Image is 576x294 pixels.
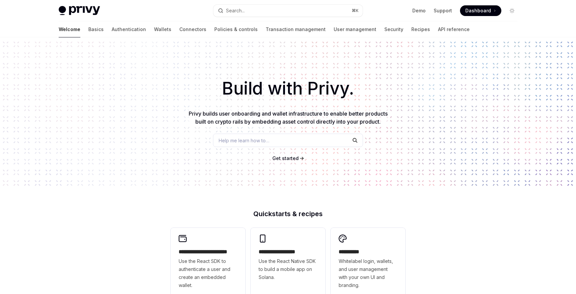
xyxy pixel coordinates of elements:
[59,21,80,37] a: Welcome
[226,7,245,15] div: Search...
[266,21,326,37] a: Transaction management
[412,7,426,14] a: Demo
[171,210,405,217] h2: Quickstarts & recipes
[411,21,430,37] a: Recipes
[59,6,100,15] img: light logo
[11,76,565,102] h1: Build with Privy.
[112,21,146,37] a: Authentication
[434,7,452,14] a: Support
[154,21,171,37] a: Wallets
[214,21,258,37] a: Policies & controls
[438,21,470,37] a: API reference
[334,21,376,37] a: User management
[213,5,363,17] button: Search...⌘K
[272,155,299,162] a: Get started
[460,5,501,16] a: Dashboard
[179,21,206,37] a: Connectors
[189,110,388,125] span: Privy builds user onboarding and wallet infrastructure to enable better products built on crypto ...
[259,257,317,281] span: Use the React Native SDK to build a mobile app on Solana.
[339,257,397,289] span: Whitelabel login, wallets, and user management with your own UI and branding.
[219,137,269,144] span: Help me learn how to…
[465,7,491,14] span: Dashboard
[507,5,517,16] button: Toggle dark mode
[88,21,104,37] a: Basics
[384,21,403,37] a: Security
[179,257,237,289] span: Use the React SDK to authenticate a user and create an embedded wallet.
[352,8,359,13] span: ⌘ K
